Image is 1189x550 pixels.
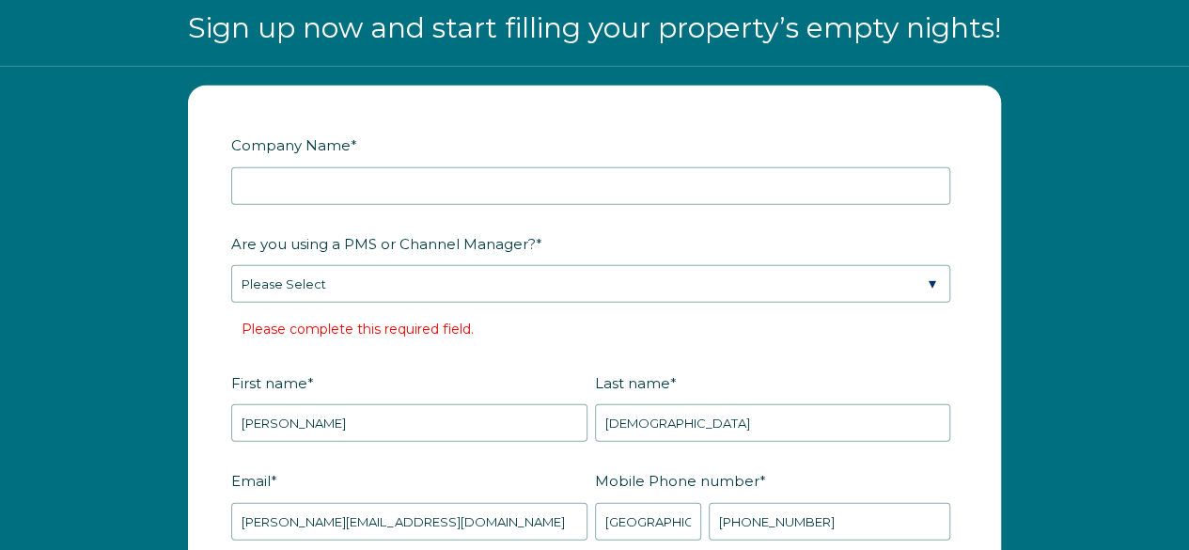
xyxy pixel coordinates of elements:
span: Are you using a PMS or Channel Manager? [231,229,536,259]
span: First name [231,369,307,398]
span: Sign up now and start filling your property’s empty nights! [188,10,1001,45]
span: Last name [595,369,670,398]
span: Company Name [231,131,351,160]
label: Please complete this required field. [242,321,474,338]
span: Mobile Phone number [595,466,759,495]
span: Email [231,466,271,495]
